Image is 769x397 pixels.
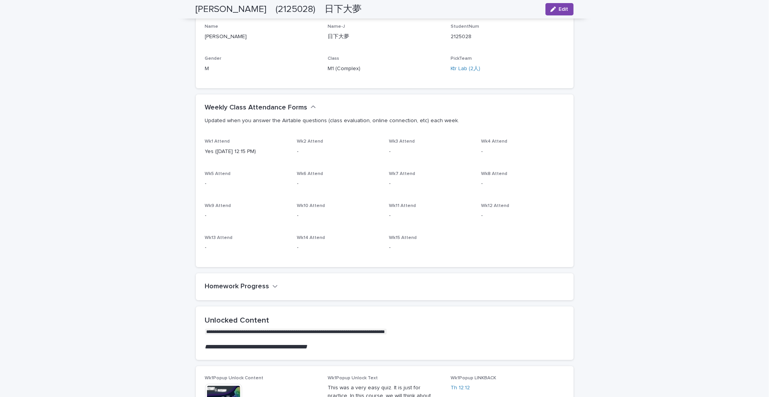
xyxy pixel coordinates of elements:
[205,104,308,112] h2: Weekly Class Attendance Forms
[205,148,288,156] p: Yes ([DATE] 12:15 PM)
[205,172,231,176] span: Wk5 Attend
[389,180,472,188] p: -
[196,4,362,15] h2: [PERSON_NAME] (2125028) 日下大夢
[328,56,339,61] span: Class
[389,212,472,220] p: -
[205,65,319,73] p: M
[297,244,380,252] p: -
[205,204,231,208] span: Wk9 Attend
[297,139,323,144] span: Wk2 Attend
[297,212,380,220] p: -
[205,104,316,112] button: Weekly Class Attendance Forms
[205,180,288,188] p: -
[451,24,479,29] span: StudentNum
[205,283,269,291] h2: Homework Progress
[205,212,288,220] p: -
[389,236,417,240] span: Wk15 Attend
[205,139,230,144] span: Wk1 Attend
[328,65,441,73] p: M1 (Complex)
[451,56,472,61] span: PickTeam
[389,244,472,252] p: -
[205,117,561,124] p: Updated when you answer the Airtable questions (class evaluation, online connection, etc) each week.
[205,24,219,29] span: Name
[451,376,496,380] span: Wk1Popup LINKBACK
[205,376,264,380] span: Wk1Popup Unlock Content
[481,172,508,176] span: Wk8 Attend
[328,24,345,29] span: Name-J
[205,236,233,240] span: Wk13 Attend
[545,3,574,15] button: Edit
[451,65,480,73] a: Ktr Lab (2人)
[297,236,325,240] span: Wk14 Attend
[389,204,416,208] span: Wk11 Attend
[481,212,564,220] p: -
[297,204,325,208] span: Wk10 Attend
[481,204,510,208] span: Wk12 Attend
[205,283,278,291] button: Homework Progress
[328,376,378,380] span: Wk1Popup Unlock Text
[328,33,441,41] p: 日下大夢
[451,384,470,392] a: Th 12:12
[205,56,222,61] span: Gender
[297,148,380,156] p: -
[389,148,472,156] p: -
[205,244,288,252] p: -
[297,172,323,176] span: Wk6 Attend
[559,7,569,12] span: Edit
[389,139,415,144] span: Wk3 Attend
[481,180,564,188] p: -
[205,316,564,325] h2: Unlocked Content
[297,180,380,188] p: -
[481,139,508,144] span: Wk4 Attend
[481,148,564,156] p: -
[451,33,564,41] p: 2125028
[205,33,319,41] p: [PERSON_NAME]
[389,172,416,176] span: Wk7 Attend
